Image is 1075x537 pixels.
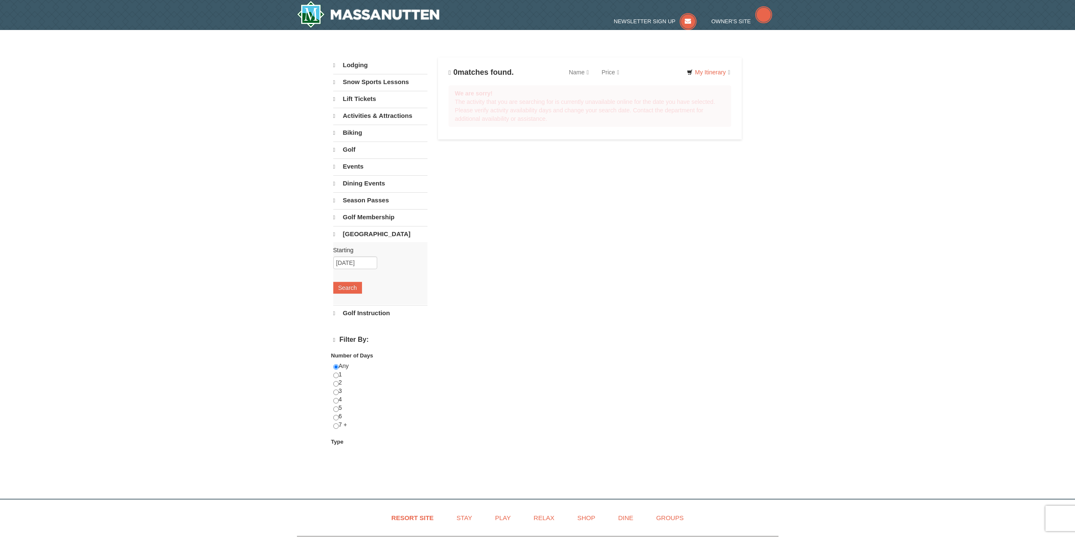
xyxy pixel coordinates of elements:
[333,282,362,294] button: Search
[484,508,521,527] a: Play
[333,91,427,107] a: Lift Tickets
[333,305,427,321] a: Golf Instruction
[681,66,735,79] a: My Itinerary
[381,508,444,527] a: Resort Site
[331,352,373,359] strong: Number of Days
[333,192,427,208] a: Season Passes
[711,18,751,25] span: Owner's Site
[645,508,694,527] a: Groups
[567,508,606,527] a: Shop
[333,108,427,124] a: Activities & Attractions
[614,18,675,25] span: Newsletter Sign Up
[297,1,440,28] img: Massanutten Resort Logo
[455,90,493,97] strong: We are sorry!
[333,175,427,191] a: Dining Events
[711,18,772,25] a: Owner's Site
[333,158,427,174] a: Events
[523,508,565,527] a: Relax
[333,74,427,90] a: Snow Sports Lessons
[331,439,343,445] strong: Type
[333,246,421,254] label: Starting
[333,209,427,225] a: Golf Membership
[297,1,440,28] a: Massanutten Resort
[607,508,644,527] a: Dine
[595,64,626,81] a: Price
[333,57,427,73] a: Lodging
[333,336,427,344] h4: Filter By:
[563,64,595,81] a: Name
[333,362,427,438] div: Any 1 2 3 4 5 6 7 +
[333,226,427,242] a: [GEOGRAPHIC_DATA]
[333,142,427,158] a: Golf
[333,125,427,141] a: Biking
[449,85,732,127] div: The activity that you are searching for is currently unavailable online for the date you have sel...
[614,18,697,25] a: Newsletter Sign Up
[446,508,483,527] a: Stay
